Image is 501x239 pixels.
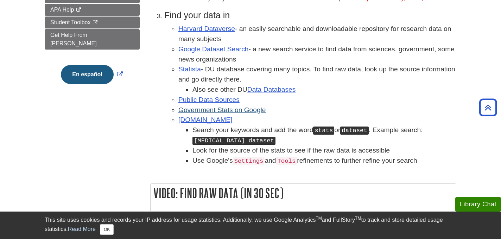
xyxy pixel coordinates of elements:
a: [DOMAIN_NAME] [178,116,233,123]
button: Close [100,224,114,235]
a: Harvard Dataverse [178,25,235,32]
li: Also see other DU [192,85,456,95]
kbd: [MEDICAL_DATA] dataset [192,137,275,145]
i: This link opens in a new window [92,20,98,25]
a: Public Data Sources [178,96,240,103]
span: Student Toolbox [50,19,90,25]
a: Link opens in new window [59,71,124,77]
a: Student Toolbox [45,17,140,28]
li: Look for the source of the stats to see if the raw data is accessible [192,146,456,156]
code: Settings [233,157,265,165]
a: Data Databases [247,86,296,93]
code: Tools [276,157,297,165]
button: Library Chat [455,197,501,212]
a: Statista [178,65,201,73]
div: This site uses cookies and records your IP address for usage statistics. Additionally, we use Goo... [45,216,456,235]
a: Read More [68,226,96,232]
h3: Find your data in [164,10,456,20]
span: Get Help From [PERSON_NAME] [50,32,97,46]
a: Get Help From [PERSON_NAME] [45,29,140,50]
i: This link opens in a new window [76,8,82,12]
span: APA Help [50,7,74,13]
kbd: dataset [340,127,369,135]
sup: TM [355,216,361,221]
li: - an easily searchable and downloadable repository for research data on many subjects [178,24,456,44]
a: APA Help [45,4,140,16]
li: Search your keywords and add the word or . Example search: [192,125,456,146]
a: Google Dataset Search [178,45,248,53]
li: - DU database covering many topics. To find raw data, look up the source information and go direc... [178,64,456,95]
kbd: stats [313,127,334,135]
li: - a new search service to find data from sciences, government, some news organizations [178,44,456,65]
a: Government Stats on Google [178,106,266,114]
li: Use Google's and refinements to further refine your search [192,156,456,166]
sup: TM [316,216,322,221]
a: Back to Top [477,103,499,112]
h2: Video: Find Raw Data (in 30 Sec) [151,184,456,202]
button: En español [61,65,113,84]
